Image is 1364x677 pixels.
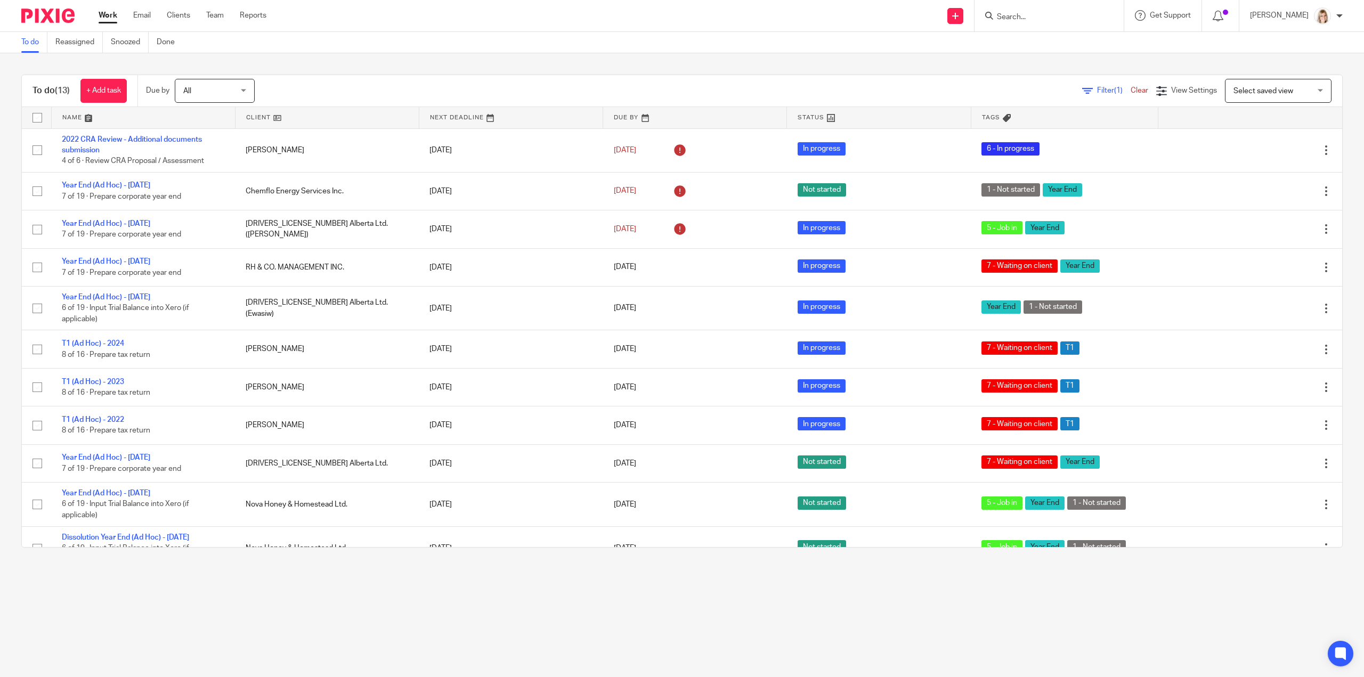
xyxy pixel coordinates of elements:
span: 7 of 19 · Prepare corporate year end [62,193,181,200]
span: 7 - Waiting on client [981,417,1058,430]
span: 7 of 19 · Prepare corporate year end [62,231,181,238]
input: Search [996,13,1092,22]
span: Not started [798,496,846,510]
td: [DATE] [419,330,603,368]
span: 5 - Job in [981,540,1022,553]
a: T1 (Ad Hoc) - 2023 [62,378,124,386]
a: Clear [1131,87,1148,94]
a: 2022 CRA Review - Additional documents submission [62,136,202,154]
span: [DATE] [614,384,636,391]
a: Email [133,10,151,21]
span: 7 - Waiting on client [981,455,1058,469]
span: T1 [1060,341,1079,355]
span: 5 - Job in [981,496,1022,510]
span: (1) [1114,87,1123,94]
a: + Add task [80,79,127,103]
td: [PERSON_NAME] [235,330,419,368]
td: [DATE] [419,444,603,482]
span: [DATE] [614,225,636,233]
a: To do [21,32,47,53]
span: Filter [1097,87,1131,94]
span: Not started [798,540,846,553]
td: Nova Honey & Homestead Ltd. [235,483,419,526]
span: Year End [1043,183,1082,197]
span: In progress [798,379,846,393]
a: Year End (Ad Hoc) - [DATE] [62,293,150,301]
span: Year End [1025,496,1065,510]
span: 8 of 16 · Prepare tax return [62,427,150,435]
td: [DATE] [419,172,603,210]
img: Pixie [21,9,75,23]
span: 7 - Waiting on client [981,259,1058,273]
span: Select saved view [1233,87,1293,95]
span: In progress [798,341,846,355]
a: Year End (Ad Hoc) - [DATE] [62,454,150,461]
span: [DATE] [614,187,636,195]
a: Reassigned [55,32,103,53]
td: [DRIVERS_LICENSE_NUMBER] Alberta Ltd. ([PERSON_NAME]) [235,210,419,248]
span: Not started [798,183,846,197]
td: [DATE] [419,248,603,286]
td: [DATE] [419,286,603,330]
a: Year End (Ad Hoc) - [DATE] [62,182,150,189]
a: T1 (Ad Hoc) - 2024 [62,340,124,347]
a: Year End (Ad Hoc) - [DATE] [62,490,150,497]
span: 7 of 19 · Prepare corporate year end [62,269,181,276]
img: Tayler%20Headshot%20Compressed%20Resized%202.jpg [1314,7,1331,25]
span: [DATE] [614,460,636,467]
span: Year End [1060,259,1100,273]
a: Year End (Ad Hoc) - [DATE] [62,258,150,265]
span: 1 - Not started [1024,300,1082,314]
td: RH & CO. MANAGEMENT INC. [235,248,419,286]
span: 5 - Job in [981,221,1022,234]
span: 4 of 6 · Review CRA Proposal / Assessment [62,157,204,165]
a: T1 (Ad Hoc) - 2022 [62,416,124,423]
td: Chemflo Energy Services Inc. [235,172,419,210]
span: 6 - In progress [981,142,1040,156]
p: [PERSON_NAME] [1250,10,1309,21]
a: Work [99,10,117,21]
span: In progress [798,142,846,156]
span: All [183,87,191,95]
a: Snoozed [111,32,149,53]
td: [DATE] [419,210,603,248]
span: T1 [1060,379,1079,393]
span: Year End [1025,221,1065,234]
span: Not started [798,455,846,469]
span: In progress [798,417,846,430]
span: [DATE] [614,544,636,552]
span: 8 of 16 · Prepare tax return [62,389,150,396]
a: Year End (Ad Hoc) - [DATE] [62,220,150,227]
span: 7 - Waiting on client [981,379,1058,393]
span: 7 of 19 · Prepare corporate year end [62,465,181,472]
span: 1 - Not started [1067,496,1126,510]
a: Team [206,10,224,21]
td: [DATE] [419,526,603,570]
td: [DATE] [419,368,603,406]
a: Clients [167,10,190,21]
a: Done [157,32,183,53]
p: Due by [146,85,169,96]
span: 1 - Not started [1067,540,1126,553]
td: [DRIVERS_LICENSE_NUMBER] Alberta Ltd. [235,444,419,482]
span: 7 - Waiting on client [981,341,1058,355]
td: [PERSON_NAME] [235,128,419,172]
span: [DATE] [614,501,636,508]
span: [DATE] [614,421,636,429]
span: [DATE] [614,264,636,271]
td: Nova Honey & Homestead Ltd. [235,526,419,570]
span: View Settings [1171,87,1217,94]
span: T1 [1060,417,1079,430]
h1: To do [33,85,70,96]
a: Reports [240,10,266,21]
span: [DATE] [614,305,636,312]
span: In progress [798,221,846,234]
td: [PERSON_NAME] [235,406,419,444]
span: Year End [981,300,1021,314]
span: (13) [55,86,70,95]
span: In progress [798,300,846,314]
span: Tags [982,115,1000,120]
span: Year End [1025,540,1065,553]
span: 8 of 16 · Prepare tax return [62,351,150,358]
span: 6 of 19 · Input Trial Balance into Xero (if applicable) [62,305,189,323]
